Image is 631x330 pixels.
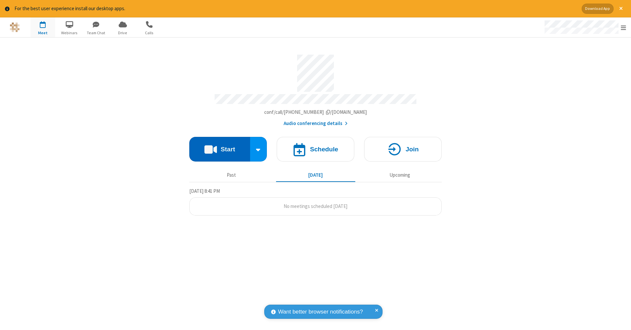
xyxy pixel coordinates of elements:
button: Join [364,137,442,162]
span: No meetings scheduled [DATE] [284,203,347,209]
button: Upcoming [360,169,439,182]
h4: Start [221,146,235,152]
button: Logo [2,17,27,37]
button: Download App [582,4,614,14]
h4: Schedule [310,146,338,152]
h4: Join [406,146,419,152]
div: Open menu [538,17,631,37]
span: Calls [137,30,162,36]
span: Team Chat [84,30,108,36]
span: [DATE] 8:41 PM [189,188,220,194]
span: Copy my meeting room link [264,109,367,115]
section: Today's Meetings [189,187,442,216]
div: For the best user experience install our desktop apps. [14,5,577,13]
button: Schedule [277,137,354,162]
span: Meet [31,30,55,36]
button: Start [189,137,250,162]
span: Want better browser notifications? [278,308,363,316]
button: Close alert [616,4,626,14]
button: Past [192,169,271,182]
section: Account details [189,50,442,127]
span: Drive [110,30,135,36]
button: Copy my meeting room linkCopy my meeting room link [264,109,367,116]
button: Audio conferencing details [284,120,348,127]
span: Webinars [57,30,82,36]
button: [DATE] [276,169,355,182]
img: QA Selenium DO NOT DELETE OR CHANGE [10,22,20,32]
div: Start conference options [250,137,267,162]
